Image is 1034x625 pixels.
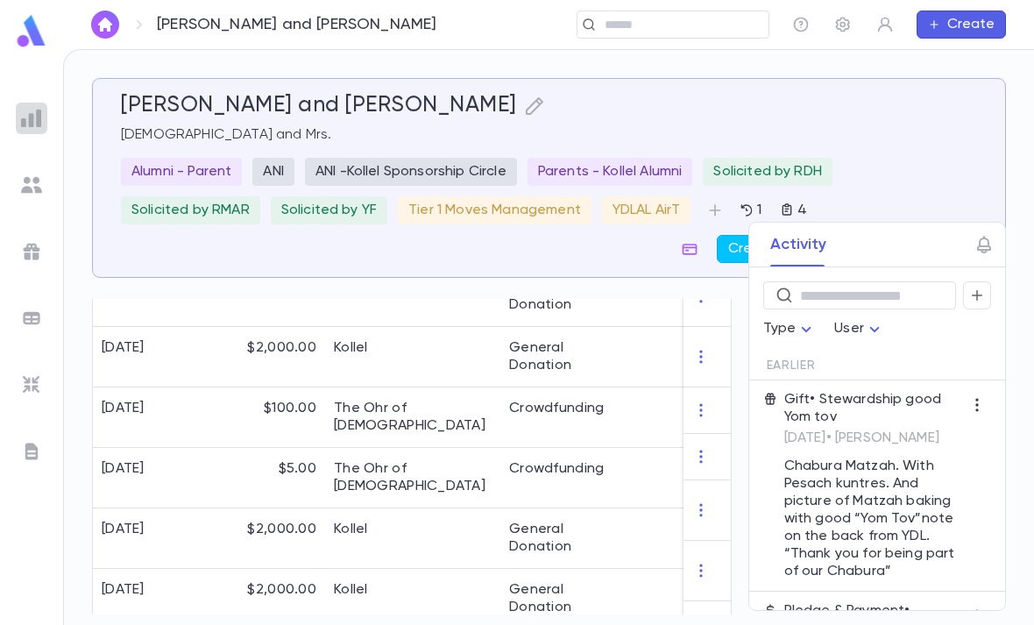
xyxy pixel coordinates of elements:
[14,14,49,48] img: logo
[613,202,681,219] p: YDLAL AirT
[770,223,826,266] button: Activity
[252,158,294,186] div: ANI
[834,312,885,346] div: User
[21,374,42,395] img: imports_grey.530a8a0e642e233f2baf0ef88e8c9fcb.svg
[763,312,818,346] div: Type
[21,308,42,329] img: batches_grey.339ca447c9d9533ef1741baa751efc33.svg
[102,339,145,357] div: [DATE]
[509,339,623,374] div: General Donation
[334,339,368,357] div: Kollel
[21,108,42,129] img: reports_grey.c525e4749d1bce6a11f5fe2a8de1b229.svg
[211,327,325,387] div: $2,000.00
[528,158,693,186] div: Parents - Kollel Alumni
[102,581,145,599] div: [DATE]
[281,202,377,219] p: Solicited by YF
[509,460,604,478] div: Crowdfunding
[121,93,517,119] h5: [PERSON_NAME] and [PERSON_NAME]
[754,202,761,219] p: 1
[538,163,683,181] p: Parents - Kollel Alumni
[102,460,145,478] div: [DATE]
[121,158,242,186] div: Alumni - Parent
[763,322,797,336] span: Type
[95,18,116,32] img: home_white.a664292cf8c1dea59945f0da9f25487c.svg
[334,460,492,495] div: The Ohr of Torah
[602,196,691,224] div: YDLAL AirT
[784,391,963,426] p: Gift • Stewardship good Yom tov
[21,241,42,262] img: campaigns_grey.99e729a5f7ee94e3726e6486bddda8f1.svg
[271,196,387,224] div: Solicited by YF
[509,521,623,556] div: General Donation
[102,521,145,538] div: [DATE]
[21,441,42,462] img: letters_grey.7941b92b52307dd3b8a917253454ce1c.svg
[509,400,604,417] div: Crowdfunding
[157,15,437,34] p: [PERSON_NAME] and [PERSON_NAME]
[784,458,963,580] p: Chabura Matzah. With Pesach kuntres. And picture of Matzah baking with good “Yom Tov”note on the ...
[703,158,832,186] div: Solicited by RDH
[794,202,807,219] p: 4
[102,400,145,417] div: [DATE]
[767,359,816,373] span: Earlier
[263,163,283,181] p: ANI
[121,126,977,144] p: [DEMOGRAPHIC_DATA] and Mrs.
[834,322,864,336] span: User
[917,11,1006,39] button: Create
[211,387,325,448] div: $100.00
[334,581,368,599] div: Kollel
[509,581,623,616] div: General Donation
[408,202,581,219] p: Tier 1 Moves Management
[784,430,963,447] p: [DATE] • [PERSON_NAME]
[729,196,772,224] button: 1
[773,196,814,224] button: 4
[131,202,250,219] p: Solicited by RMAR
[713,163,822,181] p: Solicited by RDH
[334,521,368,538] div: Kollel
[398,196,591,224] div: Tier 1 Moves Management
[121,196,260,224] div: Solicited by RMAR
[305,158,517,186] div: ANI -Kollel Sponsorship Circle
[315,163,506,181] p: ANI -Kollel Sponsorship Circle
[211,508,325,569] div: $2,000.00
[131,163,231,181] p: Alumni - Parent
[21,174,42,195] img: students_grey.60c7aba0da46da39d6d829b817ac14fc.svg
[334,400,492,435] div: The Ohr of Torah
[211,448,325,508] div: $5.00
